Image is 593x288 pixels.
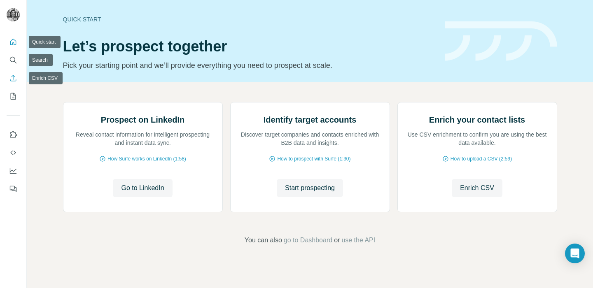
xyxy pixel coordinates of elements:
button: go to Dashboard [284,235,332,245]
p: Reveal contact information for intelligent prospecting and instant data sync. [72,130,214,147]
span: Enrich CSV [460,183,494,193]
div: Quick start [63,15,435,23]
p: Use CSV enrichment to confirm you are using the best data available. [406,130,549,147]
p: Pick your starting point and we’ll provide everything you need to prospect at scale. [63,60,435,71]
button: Search [7,53,20,67]
button: Feedback [7,181,20,196]
button: Start prospecting [277,179,343,197]
button: Go to LinkedIn [113,179,172,197]
button: use the API [341,235,375,245]
span: How Surfe works on LinkedIn (1:58) [107,155,186,163]
button: Use Surfe on LinkedIn [7,127,20,142]
button: Use Surfe API [7,145,20,160]
h2: Identify target accounts [264,114,357,125]
span: How to prospect with Surfe (1:30) [277,155,350,163]
button: Quick start [7,35,20,49]
button: My lists [7,89,20,104]
span: Start prospecting [285,183,335,193]
h2: Prospect on LinkedIn [101,114,184,125]
h1: Let’s prospect together [63,38,435,55]
img: banner [445,21,557,61]
button: Dashboard [7,163,20,178]
button: Enrich CSV [452,179,502,197]
span: You can also [245,235,282,245]
button: Enrich CSV [7,71,20,86]
span: How to upload a CSV (2:59) [451,155,512,163]
span: or [334,235,340,245]
span: Go to LinkedIn [121,183,164,193]
img: Avatar [7,8,20,21]
h2: Enrich your contact lists [429,114,525,125]
p: Discover target companies and contacts enriched with B2B data and insights. [239,130,381,147]
div: Open Intercom Messenger [565,244,585,263]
